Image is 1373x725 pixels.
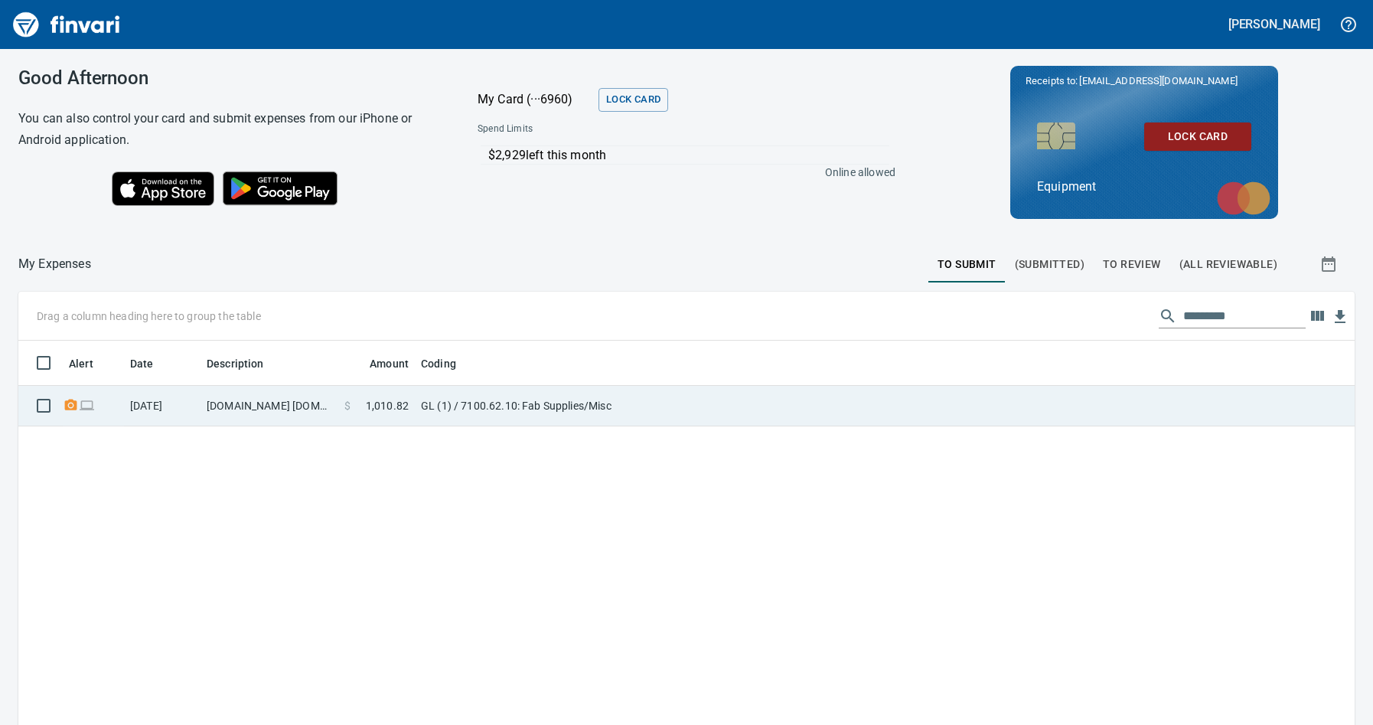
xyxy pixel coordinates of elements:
[69,354,93,373] span: Alert
[79,400,95,410] span: Online transaction
[1026,73,1263,89] p: Receipts to:
[18,67,439,89] h3: Good Afternoon
[350,354,409,373] span: Amount
[207,354,264,373] span: Description
[37,309,261,324] p: Drag a column heading here to group the table
[124,386,201,426] td: [DATE]
[1329,305,1352,328] button: Download Table
[1209,174,1278,223] img: mastercard.svg
[18,255,91,273] nav: breadcrumb
[465,165,895,180] p: Online allowed
[415,386,797,426] td: GL (1) / 7100.62.10: Fab Supplies/Misc
[1225,12,1324,36] button: [PERSON_NAME]
[606,91,660,109] span: Lock Card
[1179,255,1277,274] span: (All Reviewable)
[421,354,456,373] span: Coding
[130,354,174,373] span: Date
[214,163,346,214] img: Get it on Google Play
[1306,305,1329,328] button: Choose columns to display
[366,398,409,413] span: 1,010.82
[9,6,124,43] img: Finvari
[1156,127,1239,146] span: Lock Card
[69,354,113,373] span: Alert
[18,108,439,151] h6: You can also control your card and submit expenses from our iPhone or Android application.
[1144,122,1251,151] button: Lock Card
[207,354,284,373] span: Description
[344,398,351,413] span: $
[1103,255,1161,274] span: To Review
[421,354,476,373] span: Coding
[1037,178,1251,196] p: Equipment
[1078,73,1238,88] span: [EMAIL_ADDRESS][DOMAIN_NAME]
[201,386,338,426] td: [DOMAIN_NAME] [DOMAIN_NAME][URL] WA
[18,255,91,273] p: My Expenses
[488,146,889,165] p: $2,929 left this month
[938,255,996,274] span: To Submit
[63,400,79,410] span: Receipt Required
[1015,255,1084,274] span: (Submitted)
[598,88,668,112] button: Lock Card
[1228,16,1320,32] h5: [PERSON_NAME]
[478,90,592,109] p: My Card (···6960)
[130,354,154,373] span: Date
[478,122,713,137] span: Spend Limits
[112,171,214,206] img: Download on the App Store
[1306,246,1355,282] button: Show transactions within a particular date range
[370,354,409,373] span: Amount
